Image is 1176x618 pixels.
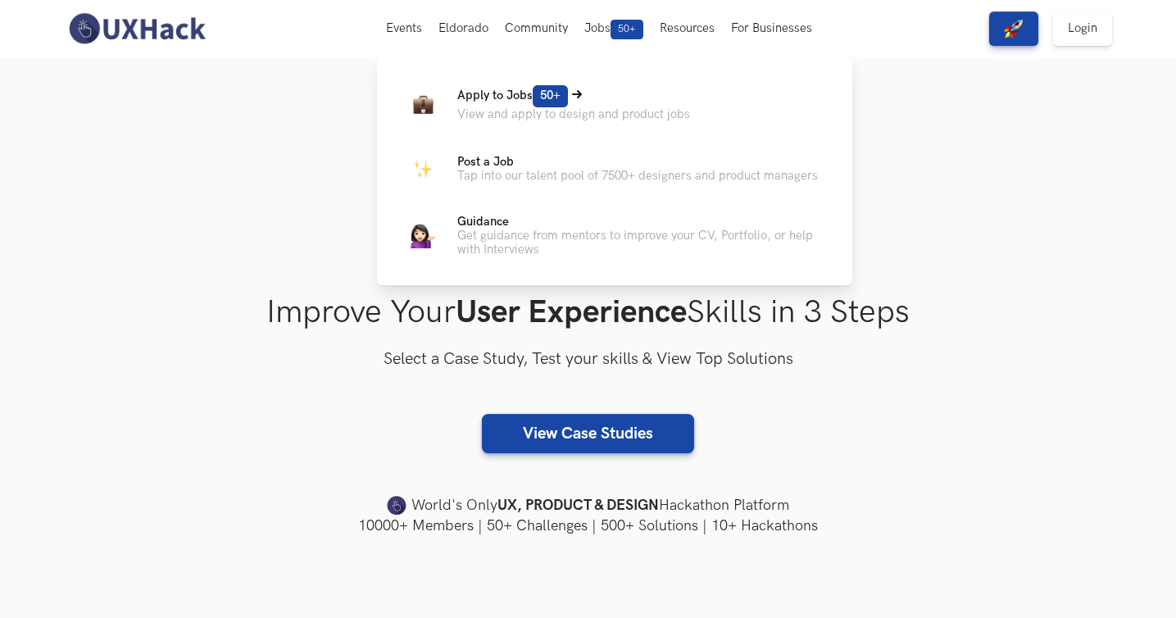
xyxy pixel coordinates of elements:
[457,215,509,229] span: Guidance
[64,11,210,46] img: UXHack-logo.png
[1004,19,1024,39] img: rocket
[411,224,435,248] img: Guidance
[611,20,643,39] span: 50+
[403,84,826,123] a: BriefcaseApply to Jobs50+View and apply to design and product jobs
[387,495,406,516] img: uxhack-favicon-image.png
[497,494,659,517] strong: UX, PRODUCT & DESIGN
[403,149,826,189] a: ParkingPost a JobTap into our talent pool of 7500+ designers and product managers
[533,85,568,107] span: 50+
[64,494,1113,517] h4: World's Only Hackathon Platform
[482,414,694,453] a: View Case Studies
[457,169,818,183] p: Tap into our talent pool of 7500+ designers and product managers
[413,93,434,114] img: Briefcase
[64,293,1113,332] h1: Improve Your Skills in 3 Steps
[64,347,1113,373] h3: Select a Case Study, Test your skills & View Top Solutions
[457,155,514,169] span: Post a Job
[457,89,568,102] span: Apply to Jobs
[403,215,826,257] a: GuidanceGuidanceGet guidance from mentors to improve your CV, Portfolio, or help with Interviews
[456,293,687,332] strong: User Experience
[64,516,1113,536] h4: 10000+ Members | 50+ Challenges | 500+ Solutions | 10+ Hackathons
[1053,11,1112,46] a: Login
[413,159,434,179] img: Parking
[457,107,690,121] p: View and apply to design and product jobs
[457,229,826,257] p: Get guidance from mentors to improve your CV, Portfolio, or help with Interviews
